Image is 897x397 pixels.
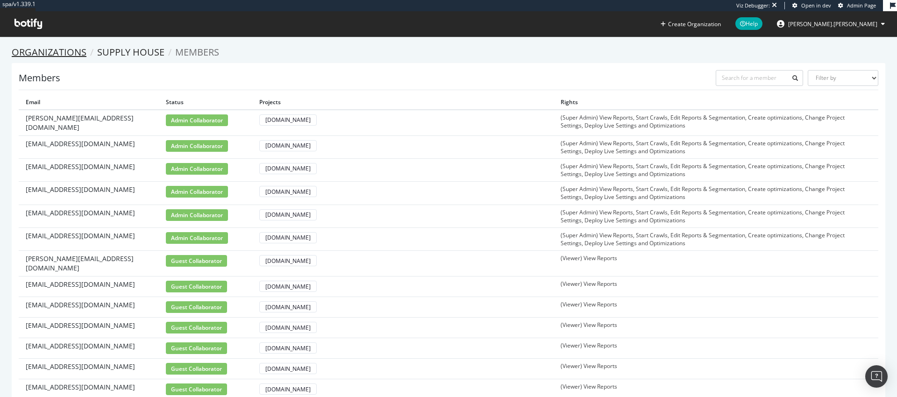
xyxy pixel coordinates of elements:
a: Open in dev [792,2,831,9]
div: [DOMAIN_NAME] [265,164,311,172]
button: [DOMAIN_NAME] [259,322,317,333]
td: (Super Admin) View Reports, Start Crawls, Edit Reports & Segmentation, Create optimizations, Chan... [554,158,855,181]
td: (Viewer) View Reports [554,251,855,276]
div: [DOMAIN_NAME] [265,344,311,352]
span: [PERSON_NAME][EMAIL_ADDRESS][DOMAIN_NAME] [26,113,152,132]
button: [DOMAIN_NAME] [259,163,317,174]
h1: Members [19,73,60,83]
a: Admin Page [838,2,876,9]
button: [DOMAIN_NAME] [259,209,317,220]
div: [DOMAIN_NAME] [265,303,311,311]
a: [DOMAIN_NAME] [259,365,317,373]
th: Email [19,95,159,110]
button: [DOMAIN_NAME] [259,232,317,243]
div: [DOMAIN_NAME] [265,257,311,265]
div: Open Intercom Messenger [865,365,888,388]
a: [DOMAIN_NAME] [259,303,317,311]
span: admin collaborator [166,114,228,126]
span: [EMAIL_ADDRESS][DOMAIN_NAME] [26,139,135,149]
th: Projects [252,95,554,110]
span: guest collaborator [166,383,227,395]
a: [DOMAIN_NAME] [259,257,317,265]
button: [DOMAIN_NAME] [259,186,317,197]
th: Rights [554,95,855,110]
span: meghan.evans [788,20,877,28]
td: (Super Admin) View Reports, Start Crawls, Edit Reports & Segmentation, Create optimizations, Chan... [554,135,855,158]
span: [EMAIL_ADDRESS][DOMAIN_NAME] [26,321,135,330]
td: (Super Admin) View Reports, Start Crawls, Edit Reports & Segmentation, Create optimizations, Chan... [554,227,855,250]
div: [DOMAIN_NAME] [265,142,311,149]
span: [EMAIL_ADDRESS][DOMAIN_NAME] [26,162,135,171]
input: Search for a member [716,70,804,86]
span: guest collaborator [166,281,227,292]
td: (Viewer) View Reports [554,359,855,379]
td: (Super Admin) View Reports, Start Crawls, Edit Reports & Segmentation, Create optimizations, Chan... [554,205,855,227]
span: Open in dev [801,2,831,9]
button: [DOMAIN_NAME] [259,281,317,292]
td: (Super Admin) View Reports, Start Crawls, Edit Reports & Segmentation, Create optimizations, Chan... [554,110,855,136]
a: [DOMAIN_NAME] [259,324,317,332]
span: [PERSON_NAME][EMAIL_ADDRESS][DOMAIN_NAME] [26,254,152,273]
span: admin collaborator [166,232,228,244]
div: Viz Debugger: [736,2,770,9]
span: [EMAIL_ADDRESS][DOMAIN_NAME] [26,300,135,310]
span: [EMAIL_ADDRESS][DOMAIN_NAME] [26,208,135,218]
span: Help [735,17,762,30]
span: admin collaborator [166,186,228,198]
span: [EMAIL_ADDRESS][DOMAIN_NAME] [26,362,135,371]
button: [DOMAIN_NAME] [259,383,317,395]
div: [DOMAIN_NAME] [265,324,311,332]
a: [DOMAIN_NAME] [259,283,317,291]
a: [DOMAIN_NAME] [259,164,317,172]
ol: breadcrumbs [12,46,885,59]
span: [EMAIL_ADDRESS][DOMAIN_NAME] [26,341,135,351]
button: [DOMAIN_NAME] [259,255,317,266]
td: (Viewer) View Reports [554,338,855,359]
td: (Viewer) View Reports [554,297,855,318]
span: guest collaborator [166,342,227,354]
div: [DOMAIN_NAME] [265,385,311,393]
span: [EMAIL_ADDRESS][DOMAIN_NAME] [26,383,135,392]
td: (Viewer) View Reports [554,318,855,338]
a: [DOMAIN_NAME] [259,385,317,393]
button: [DOMAIN_NAME] [259,301,317,312]
span: [EMAIL_ADDRESS][DOMAIN_NAME] [26,231,135,241]
button: [DOMAIN_NAME] [259,342,317,354]
span: Admin Page [847,2,876,9]
span: admin collaborator [166,209,228,221]
td: (Super Admin) View Reports, Start Crawls, Edit Reports & Segmentation, Create optimizations, Chan... [554,182,855,205]
div: [DOMAIN_NAME] [265,116,311,124]
a: [DOMAIN_NAME] [259,142,317,149]
button: [DOMAIN_NAME] [259,114,317,126]
td: (Viewer) View Reports [554,276,855,297]
span: [EMAIL_ADDRESS][DOMAIN_NAME] [26,280,135,289]
div: [DOMAIN_NAME] [265,234,311,241]
span: Members [175,46,219,58]
button: Create Organization [660,20,721,28]
button: [DOMAIN_NAME] [259,140,317,151]
a: [DOMAIN_NAME] [259,211,317,219]
button: [DOMAIN_NAME] [259,363,317,374]
a: [DOMAIN_NAME] [259,188,317,196]
div: [DOMAIN_NAME] [265,188,311,196]
span: guest collaborator [166,322,227,333]
span: admin collaborator [166,163,228,175]
span: [EMAIL_ADDRESS][DOMAIN_NAME] [26,185,135,194]
span: guest collaborator [166,301,227,313]
button: [PERSON_NAME].[PERSON_NAME] [769,16,892,31]
span: guest collaborator [166,255,227,267]
a: Supply House [97,46,164,58]
div: [DOMAIN_NAME] [265,365,311,373]
th: Status [159,95,252,110]
span: guest collaborator [166,363,227,375]
a: [DOMAIN_NAME] [259,234,317,241]
div: [DOMAIN_NAME] [265,283,311,291]
span: admin collaborator [166,140,228,152]
a: Organizations [12,46,86,58]
div: [DOMAIN_NAME] [265,211,311,219]
a: [DOMAIN_NAME] [259,344,317,352]
a: [DOMAIN_NAME] [259,116,317,124]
